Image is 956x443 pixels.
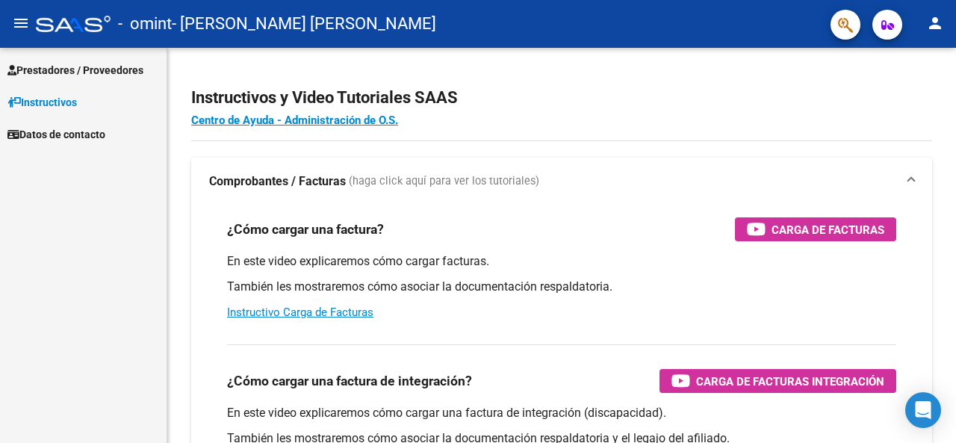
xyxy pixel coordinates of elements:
button: Carga de Facturas [735,217,896,241]
span: Datos de contacto [7,126,105,143]
p: También les mostraremos cómo asociar la documentación respaldatoria. [227,279,896,295]
h2: Instructivos y Video Tutoriales SAAS [191,84,932,112]
mat-expansion-panel-header: Comprobantes / Facturas (haga click aquí para ver los tutoriales) [191,158,932,205]
h3: ¿Cómo cargar una factura? [227,219,384,240]
span: - omint [118,7,172,40]
mat-icon: person [926,14,944,32]
h3: ¿Cómo cargar una factura de integración? [227,371,472,391]
a: Centro de Ayuda - Administración de O.S. [191,114,398,127]
span: - [PERSON_NAME] [PERSON_NAME] [172,7,436,40]
div: Open Intercom Messenger [905,392,941,428]
strong: Comprobantes / Facturas [209,173,346,190]
span: Instructivos [7,94,77,111]
span: (haga click aquí para ver los tutoriales) [349,173,539,190]
mat-icon: menu [12,14,30,32]
span: Carga de Facturas Integración [696,372,884,391]
a: Instructivo Carga de Facturas [227,306,373,319]
span: Carga de Facturas [772,220,884,239]
span: Prestadores / Proveedores [7,62,143,78]
p: En este video explicaremos cómo cargar una factura de integración (discapacidad). [227,405,896,421]
p: En este video explicaremos cómo cargar facturas. [227,253,896,270]
button: Carga de Facturas Integración [659,369,896,393]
